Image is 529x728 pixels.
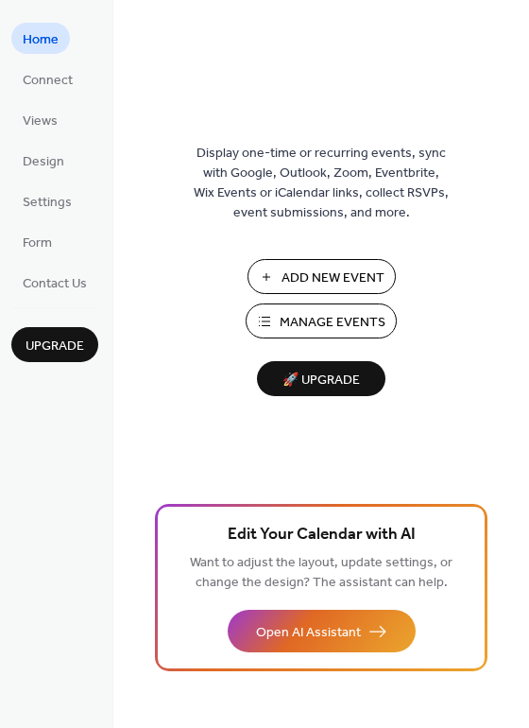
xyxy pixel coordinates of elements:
[247,259,396,294] button: Add New Event
[246,303,397,338] button: Manage Events
[280,313,385,333] span: Manage Events
[23,30,59,50] span: Home
[257,361,385,396] button: 🚀 Upgrade
[11,104,69,135] a: Views
[228,522,416,548] span: Edit Your Calendar with AI
[194,144,449,223] span: Display one-time or recurring events, sync with Google, Outlook, Zoom, Eventbrite, Wix Events or ...
[268,368,374,393] span: 🚀 Upgrade
[11,63,84,95] a: Connect
[23,152,64,172] span: Design
[23,274,87,294] span: Contact Us
[23,71,73,91] span: Connect
[26,337,84,356] span: Upgrade
[11,23,70,54] a: Home
[23,234,52,253] span: Form
[256,623,361,643] span: Open AI Assistant
[23,112,58,131] span: Views
[11,327,98,362] button: Upgrade
[11,226,63,257] a: Form
[190,550,452,596] span: Want to adjust the layout, update settings, or change the design? The assistant can help.
[282,269,384,288] span: Add New Event
[11,185,83,217] a: Settings
[228,610,416,652] button: Open AI Assistant
[23,193,72,213] span: Settings
[11,267,98,298] a: Contact Us
[11,145,76,176] a: Design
